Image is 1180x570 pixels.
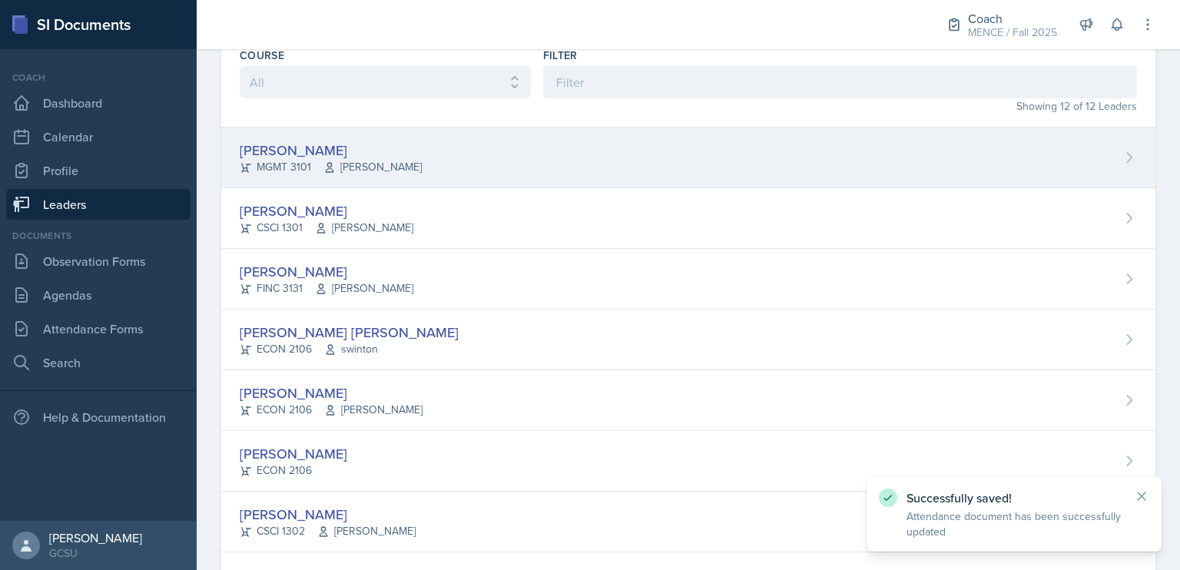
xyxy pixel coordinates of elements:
a: Agendas [6,280,191,310]
a: Leaders [6,189,191,220]
div: CSCI 1301 [240,220,413,236]
div: GCSU [49,545,142,561]
div: MENCE / Fall 2025 [968,25,1057,41]
p: Successfully saved! [907,490,1122,505]
label: Filter [543,48,578,63]
div: Documents [6,229,191,243]
a: [PERSON_NAME] CSCI 1301[PERSON_NAME] [221,188,1155,249]
span: swinton [324,341,378,357]
a: Attendance Forms [6,313,191,344]
div: [PERSON_NAME] [PERSON_NAME] [240,322,459,343]
a: Profile [6,155,191,186]
div: Coach [968,9,1057,28]
div: Coach [6,71,191,85]
span: [PERSON_NAME] [324,402,423,418]
a: [PERSON_NAME] [PERSON_NAME] ECON 2106swinton [221,310,1155,370]
a: [PERSON_NAME] ECON 2106[PERSON_NAME] [221,370,1155,431]
label: Course [240,48,284,63]
div: FINC 3131 [240,280,413,297]
p: Attendance document has been successfully updated [907,509,1122,539]
div: [PERSON_NAME] [240,383,423,403]
a: Observation Forms [6,246,191,277]
a: [PERSON_NAME] CSCI 1302[PERSON_NAME] [221,492,1155,552]
input: Filter [543,66,1137,98]
span: [PERSON_NAME] [315,220,413,236]
div: Showing 12 of 12 Leaders [543,98,1137,114]
div: ECON 2106 [240,402,423,418]
div: Help & Documentation [6,402,191,432]
a: Search [6,347,191,378]
span: [PERSON_NAME] [323,159,422,175]
div: ECON 2106 [240,341,459,357]
span: [PERSON_NAME] [315,280,413,297]
span: [PERSON_NAME] [317,523,416,539]
div: CSCI 1302 [240,523,416,539]
a: Dashboard [6,88,191,118]
div: [PERSON_NAME] [49,530,142,545]
div: ECON 2106 [240,462,347,479]
div: [PERSON_NAME] [240,504,416,525]
div: [PERSON_NAME] [240,200,413,221]
a: [PERSON_NAME] FINC 3131[PERSON_NAME] [221,249,1155,310]
div: [PERSON_NAME] [240,443,347,464]
a: [PERSON_NAME] ECON 2106 [221,431,1155,492]
div: [PERSON_NAME] [240,261,413,282]
div: [PERSON_NAME] [240,140,422,161]
a: Calendar [6,121,191,152]
div: MGMT 3101 [240,159,422,175]
a: [PERSON_NAME] MGMT 3101[PERSON_NAME] [221,128,1155,188]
